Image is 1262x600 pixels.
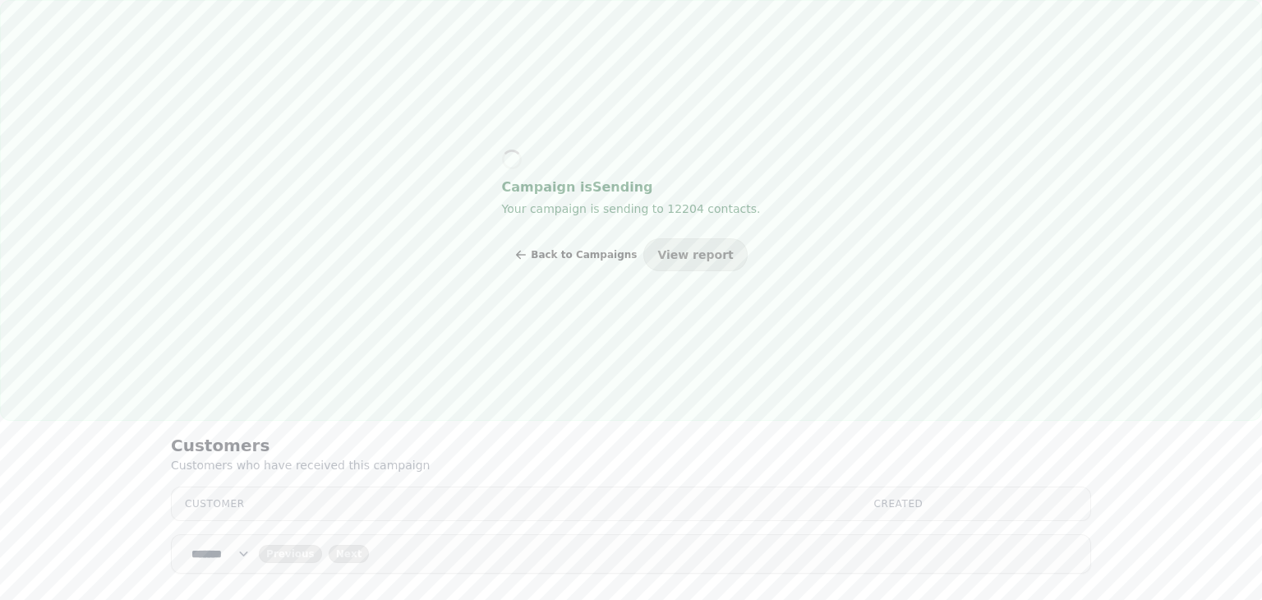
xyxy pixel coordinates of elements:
h2: Campaign is Sending [502,176,761,199]
button: Back to Campaigns [514,238,637,271]
h2: Customers [171,434,486,457]
span: View report [657,249,733,261]
p: Your campaign is sending to 12204 contacts. [502,199,761,219]
button: View report [643,238,747,271]
span: Previous [266,549,315,559]
span: Next [336,549,362,559]
button: next [329,545,370,563]
p: Customers who have received this campaign [171,457,592,473]
span: Back to Campaigns [531,250,637,260]
div: Customer [185,497,848,510]
div: Created [874,497,1078,510]
nav: Pagination [171,534,1091,574]
button: back [259,545,322,563]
